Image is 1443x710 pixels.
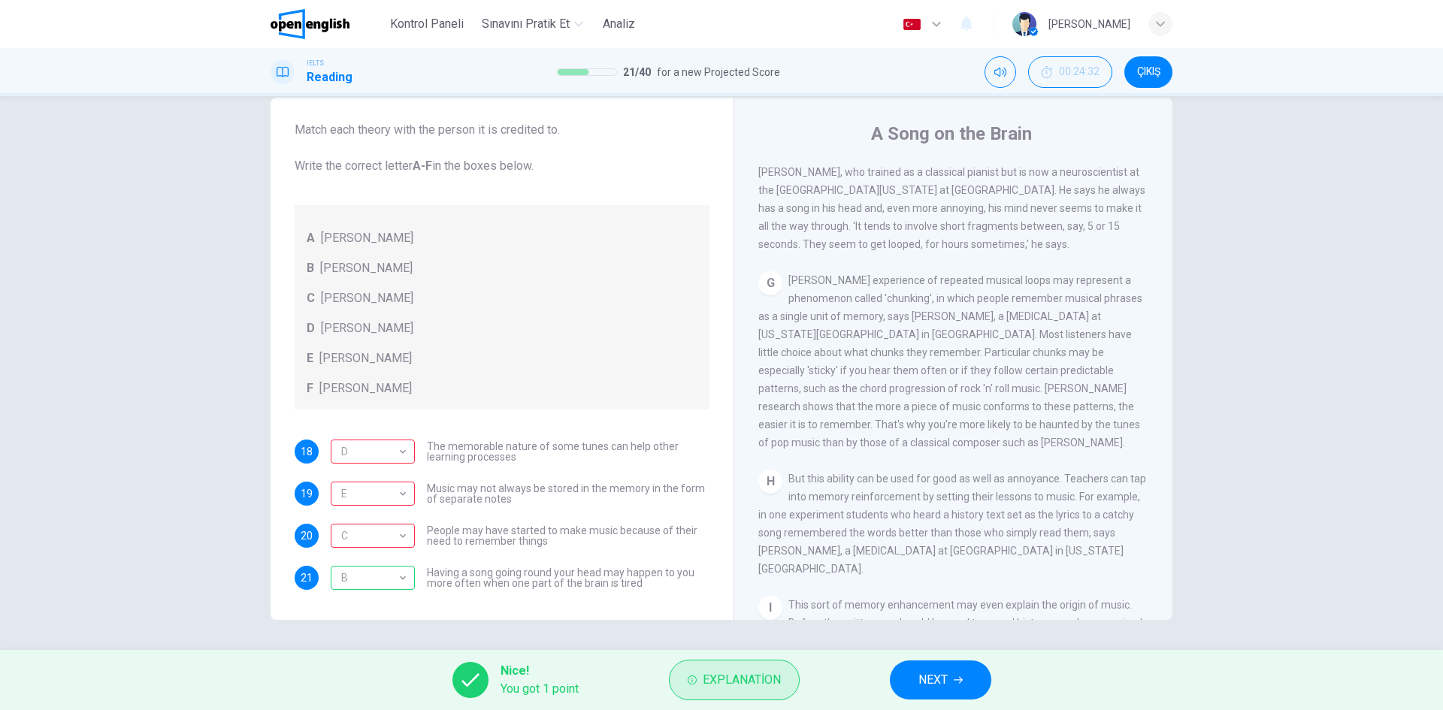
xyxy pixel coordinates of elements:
[331,557,410,600] div: B
[427,441,709,462] span: The memorable nature of some tunes can help other learning processes
[758,274,1142,449] span: [PERSON_NAME] experience of repeated musical loops may represent a phenomenon called 'chunking', ...
[657,63,780,81] span: for a new Projected Score
[307,289,315,307] span: C
[301,488,313,499] span: 19
[331,473,410,515] div: E
[427,525,709,546] span: People may have started to make music because of their need to remember things
[501,680,579,698] span: You got 1 point
[307,379,313,397] span: F
[1012,12,1036,36] img: Profile picture
[482,15,570,33] span: Sınavını Pratik Et
[307,319,315,337] span: D
[1048,15,1130,33] div: [PERSON_NAME]
[321,289,413,307] span: [PERSON_NAME]
[758,473,1146,575] span: But this ability can be used for good as well as annoyance. Teachers can tap into memory reinforc...
[271,9,349,39] img: OpenEnglish logo
[321,229,413,247] span: [PERSON_NAME]
[1059,66,1100,78] span: 00:24:32
[307,259,314,277] span: B
[890,660,991,699] button: NEXT
[1137,66,1160,78] span: ÇIKIŞ
[331,515,410,557] div: C
[669,660,800,700] button: Explanation
[301,530,313,541] span: 20
[427,483,709,504] span: Music may not always be stored in the memory in the form of separate notes
[427,567,709,588] span: Having a song going round your head may happen to you more often when one part of the brain is tired
[331,440,415,464] div: E
[271,9,384,39] a: OpenEnglish logo
[595,11,643,38] button: Analiz
[476,11,589,38] button: Sınavını Pratik Et
[703,669,781,690] span: Explanation
[918,669,948,690] span: NEXT
[501,662,579,680] span: Nice!
[758,470,782,494] div: H
[384,11,470,38] button: Kontrol Paneli
[758,271,782,295] div: G
[320,259,413,277] span: [PERSON_NAME]
[331,566,415,590] div: B
[307,58,324,68] span: IELTS
[321,319,413,337] span: [PERSON_NAME]
[623,63,651,81] span: 21 / 40
[1124,56,1172,88] button: ÇIKIŞ
[871,122,1032,146] h4: A Song on the Brain
[603,15,635,33] span: Analiz
[295,85,709,175] span: Look at the following theories and the list of people below. Match each theory with the person it...
[413,159,432,173] b: A-F
[1028,56,1112,88] div: Hide
[307,349,313,367] span: E
[331,524,415,548] div: F
[319,379,412,397] span: [PERSON_NAME]
[307,229,315,247] span: A
[1028,56,1112,88] button: 00:24:32
[758,599,1147,701] span: This sort of memory enhancement may even explain the origin of music. Before the written word cou...
[307,68,352,86] h1: Reading
[301,573,313,583] span: 21
[903,19,921,30] img: tr
[390,15,464,33] span: Kontrol Paneli
[301,446,313,457] span: 18
[319,349,412,367] span: [PERSON_NAME]
[758,596,782,620] div: I
[331,431,410,473] div: D
[985,56,1016,88] div: Mute
[331,482,415,506] div: D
